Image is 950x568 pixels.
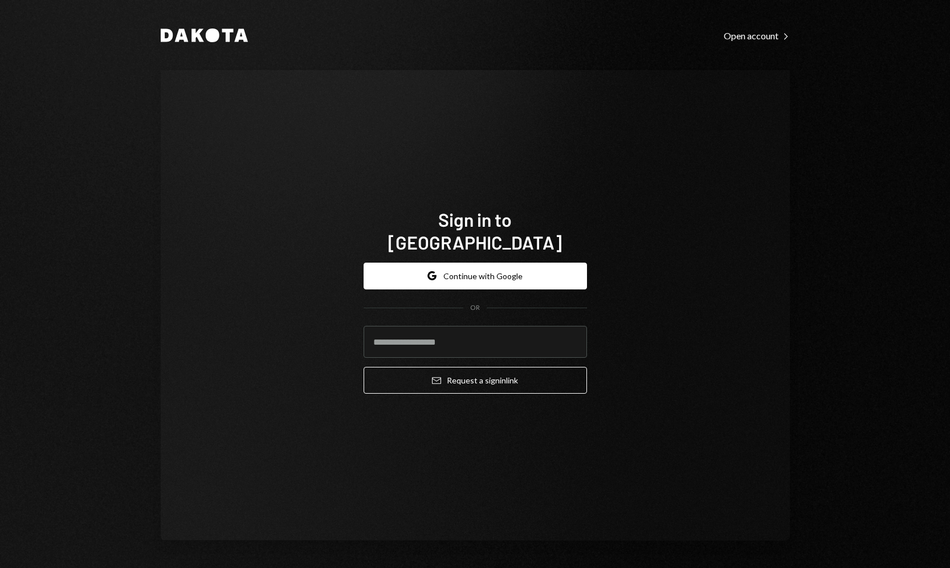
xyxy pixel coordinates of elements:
[364,263,587,289] button: Continue with Google
[724,30,790,42] div: Open account
[364,367,587,394] button: Request a signinlink
[364,208,587,254] h1: Sign in to [GEOGRAPHIC_DATA]
[724,29,790,42] a: Open account
[470,303,480,313] div: OR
